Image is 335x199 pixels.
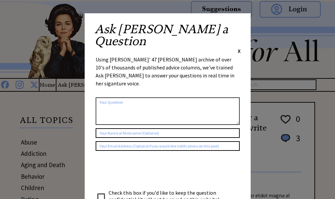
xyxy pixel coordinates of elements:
[96,141,240,151] input: Your Email Address (Optional if you would like notifications on this post)
[238,48,241,54] span: X
[96,128,240,138] input: Your Name or Nickname (Optional)
[96,157,197,183] iframe: reCAPTCHA
[96,55,240,94] div: Using [PERSON_NAME]' 47 [PERSON_NAME] archive of over 10's of thousands of published advice colum...
[95,23,241,47] h2: Ask [PERSON_NAME] a Question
